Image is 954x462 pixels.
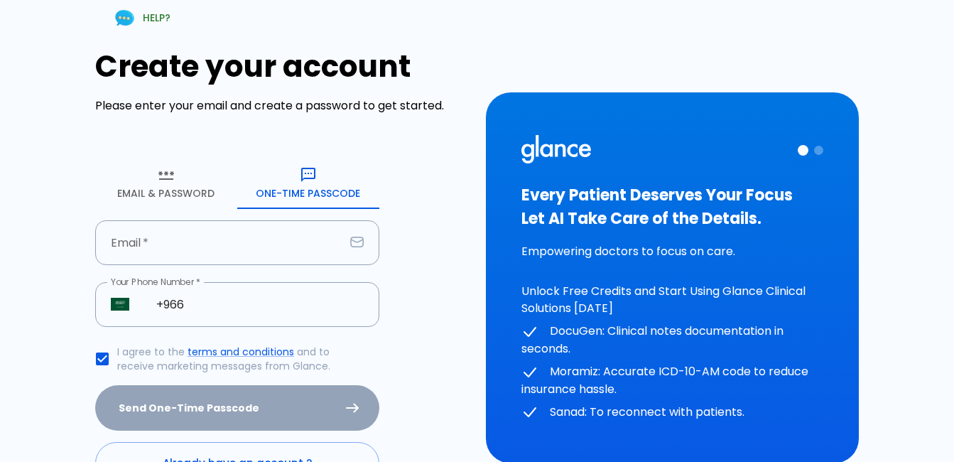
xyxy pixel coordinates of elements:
[117,345,368,373] p: I agree to the and to receive marketing messages from Glance.
[521,183,824,230] h3: Every Patient Deserves Your Focus Let AI Take Care of the Details.
[521,404,824,421] p: Sanad: To reconnect with patients.
[521,323,824,358] p: DocuGen: Clinical notes documentation in seconds.
[521,283,824,317] p: Unlock Free Credits and Start Using Glance Clinical Solutions [DATE]
[105,289,135,319] button: Select country
[95,158,237,209] button: Email & Password
[111,276,200,288] label: Your Phone Number
[521,363,824,398] p: Moramiz: Accurate ICD-10-AM code to reduce insurance hassle.
[95,220,345,265] input: your.email@example.com
[111,298,129,311] img: Saudi Arabia
[112,6,137,31] img: Chat Support
[95,49,469,84] h1: Create your account
[237,158,379,209] button: One-Time Passcode
[521,243,824,260] p: Empowering doctors to focus on care.
[188,345,294,359] a: terms and conditions
[95,97,469,114] p: Please enter your email and create a password to get started.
